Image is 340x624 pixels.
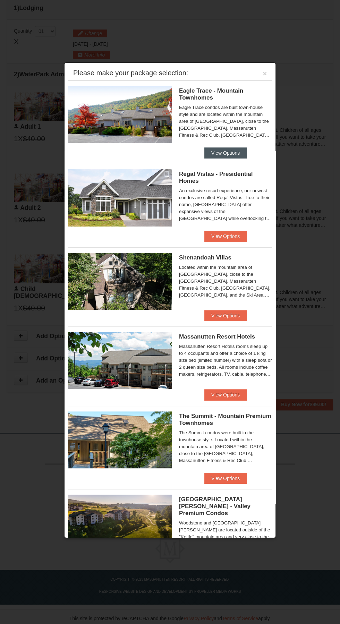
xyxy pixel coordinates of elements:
span: The Summit - Mountain Premium Townhomes [179,413,271,426]
button: View Options [204,389,247,400]
div: The Summit condos were built in the townhouse style. Located within the mountain area of [GEOGRAP... [179,429,272,464]
img: 19218991-1-902409a9.jpg [68,169,172,226]
span: [GEOGRAPHIC_DATA][PERSON_NAME] - Valley Premium Condos [179,496,250,516]
div: Please make your package selection: [73,69,188,76]
div: Massanutten Resort Hotels rooms sleep up to 4 occupants and offer a choice of 1 king size bed (li... [179,343,272,378]
span: Eagle Trace - Mountain Townhomes [179,87,243,101]
button: View Options [204,147,247,159]
span: Regal Vistas - Presidential Homes [179,171,253,184]
button: View Options [204,231,247,242]
div: An exclusive resort experience, our newest condos are called Regal Vistas. True to their name, [G... [179,187,272,222]
div: Eagle Trace condos are built town-house style and are located within the mountain area of [GEOGRA... [179,104,272,139]
img: 19218983-1-9b289e55.jpg [68,86,172,143]
button: × [263,70,267,77]
img: 19219019-2-e70bf45f.jpg [68,253,172,310]
img: 19219034-1-0eee7e00.jpg [68,411,172,468]
div: Woodstone and [GEOGRAPHIC_DATA][PERSON_NAME] are located outside of the "Kettle" mountain area an... [179,520,272,554]
button: View Options [204,310,247,321]
img: 19219041-4-ec11c166.jpg [68,495,172,552]
span: Massanutten Resort Hotels [179,333,255,340]
div: Located within the mountain area of [GEOGRAPHIC_DATA], close to the [GEOGRAPHIC_DATA], Massanutte... [179,264,272,299]
img: 19219026-1-e3b4ac8e.jpg [68,332,172,389]
button: View Options [204,473,247,484]
span: Shenandoah Villas [179,254,231,261]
